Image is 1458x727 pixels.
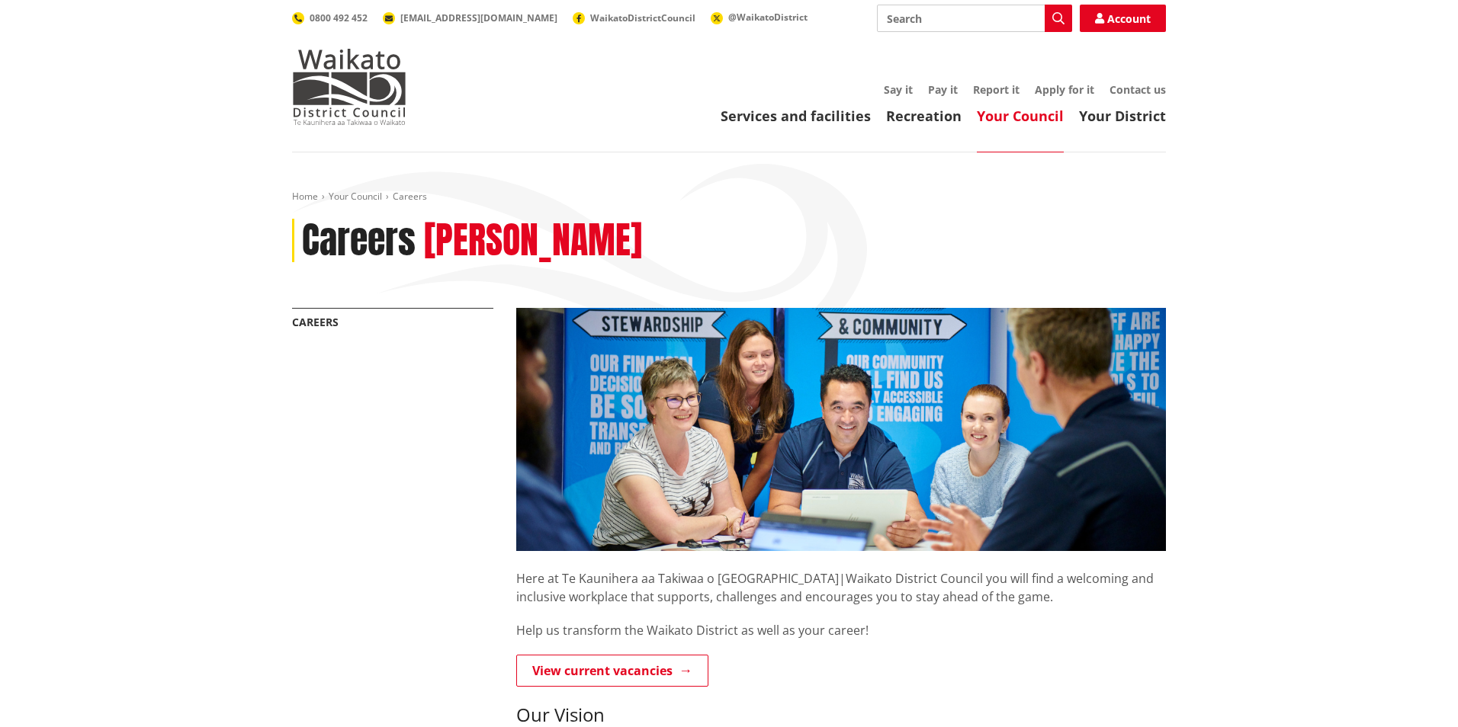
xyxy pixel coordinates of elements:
h1: Careers [302,219,416,263]
img: Waikato District Council - Te Kaunihera aa Takiwaa o Waikato [292,49,406,125]
a: Careers [292,315,339,329]
a: Recreation [886,107,962,125]
p: Here at Te Kaunihera aa Takiwaa o [GEOGRAPHIC_DATA]|Waikato District Council you will find a welc... [516,551,1166,606]
span: WaikatoDistrictCouncil [590,11,695,24]
span: 0800 492 452 [310,11,368,24]
a: 0800 492 452 [292,11,368,24]
h3: Our Vision [516,704,1166,726]
a: [EMAIL_ADDRESS][DOMAIN_NAME] [383,11,557,24]
a: Pay it [928,82,958,97]
input: Search input [877,5,1072,32]
a: Services and facilities [721,107,871,125]
a: @WaikatoDistrict [711,11,808,24]
img: Ngaaruawaahia staff discussing planning [516,308,1166,551]
a: Report it [973,82,1020,97]
a: Account [1080,5,1166,32]
a: Apply for it [1035,82,1094,97]
a: Say it [884,82,913,97]
nav: breadcrumb [292,191,1166,203]
a: View current vacancies [516,655,708,687]
h2: [PERSON_NAME] [424,219,642,263]
p: Help us transform the Waikato District as well as your career! [516,621,1166,639]
a: Home [292,190,318,203]
span: [EMAIL_ADDRESS][DOMAIN_NAME] [400,11,557,24]
a: Contact us [1110,82,1166,97]
a: Your Council [329,190,382,203]
a: WaikatoDistrictCouncil [573,11,695,24]
span: @WaikatoDistrict [728,11,808,24]
a: Your District [1079,107,1166,125]
a: Your Council [977,107,1064,125]
span: Careers [393,190,427,203]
